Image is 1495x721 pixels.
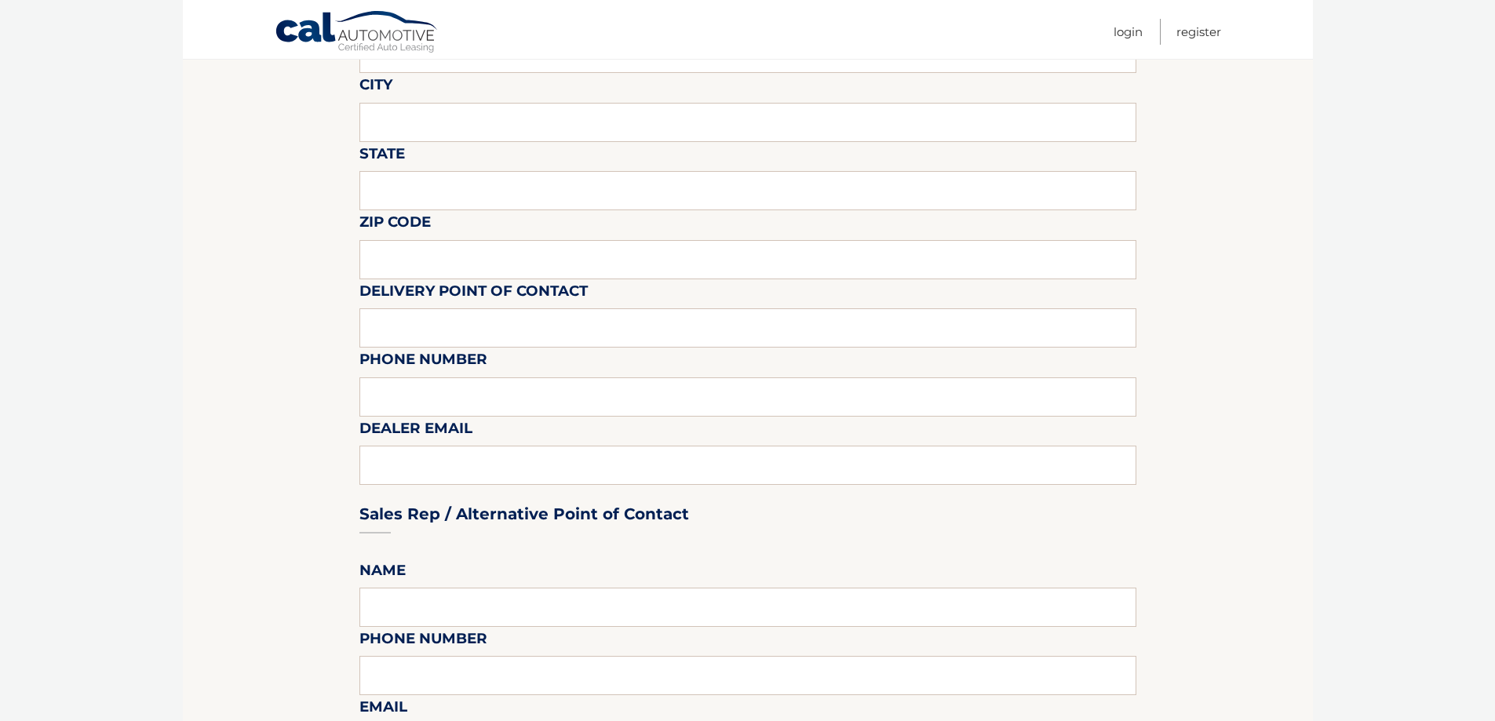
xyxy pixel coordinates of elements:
label: Phone Number [359,348,487,377]
label: Zip Code [359,210,431,239]
label: City [359,73,392,102]
label: Dealer Email [359,417,472,446]
label: Phone Number [359,627,487,656]
a: Cal Automotive [275,10,439,56]
label: State [359,142,405,171]
h3: Sales Rep / Alternative Point of Contact [359,504,689,524]
a: Login [1114,19,1143,45]
label: Delivery Point of Contact [359,279,588,308]
a: Register [1176,19,1221,45]
label: Name [359,559,406,588]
